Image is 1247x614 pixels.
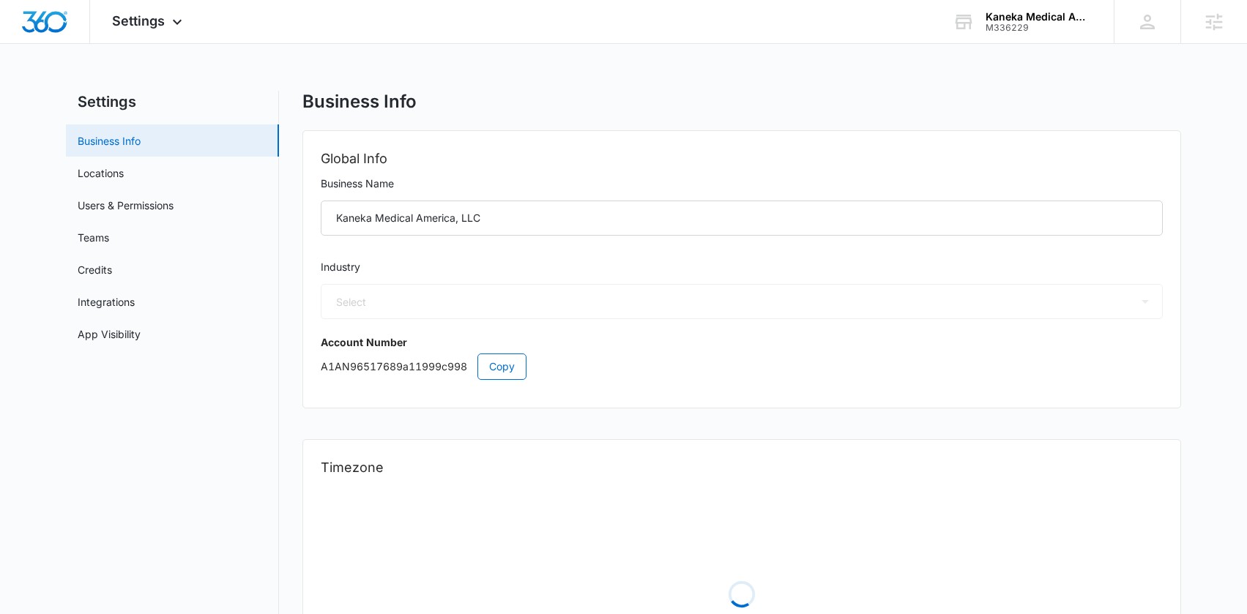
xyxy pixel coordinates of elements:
label: Industry [321,259,1163,275]
h2: Settings [66,91,279,113]
p: A1AN96517689a11999c998 [321,353,1163,380]
strong: Account Number [321,336,407,348]
a: Integrations [78,294,135,310]
a: Locations [78,165,124,181]
a: Credits [78,262,112,277]
a: App Visibility [78,326,141,342]
div: account name [986,11,1092,23]
span: Copy [489,359,515,375]
label: Business Name [321,176,1163,192]
a: Business Info [78,133,141,149]
button: Copy [477,353,526,380]
a: Teams [78,230,109,245]
h2: Timezone [321,457,1163,478]
div: account id [986,23,1092,33]
h2: Global Info [321,149,1163,169]
span: Settings [112,13,165,29]
a: Users & Permissions [78,198,174,213]
h1: Business Info [302,91,417,113]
